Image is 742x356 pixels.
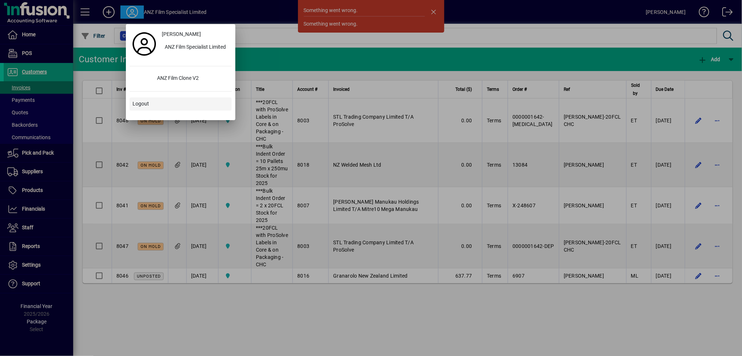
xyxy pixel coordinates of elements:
[151,72,232,85] div: ANZ Film Clone V2
[162,30,201,38] span: [PERSON_NAME]
[130,97,232,111] button: Logout
[133,100,149,108] span: Logout
[130,37,159,51] a: Profile
[130,72,232,85] button: ANZ Film Clone V2
[159,28,232,41] a: [PERSON_NAME]
[159,41,232,54] button: ANZ Film Specialist Limited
